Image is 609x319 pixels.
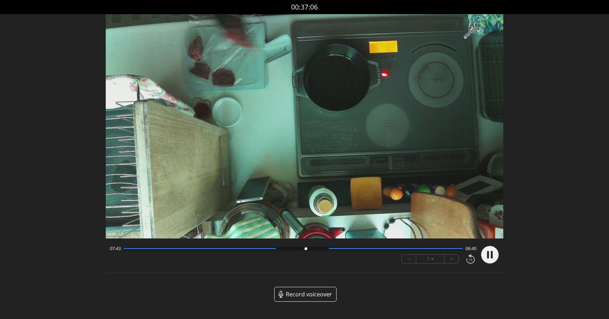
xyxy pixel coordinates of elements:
span: 07:43 [110,246,121,252]
button: + [444,255,459,263]
span: 06:40 [466,246,476,252]
div: 1 × [416,255,444,263]
button: − [402,255,416,263]
a: Record voiceover [274,287,337,302]
a: 00:37:06 [291,2,318,12]
span: Record voiceover [286,290,332,299]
